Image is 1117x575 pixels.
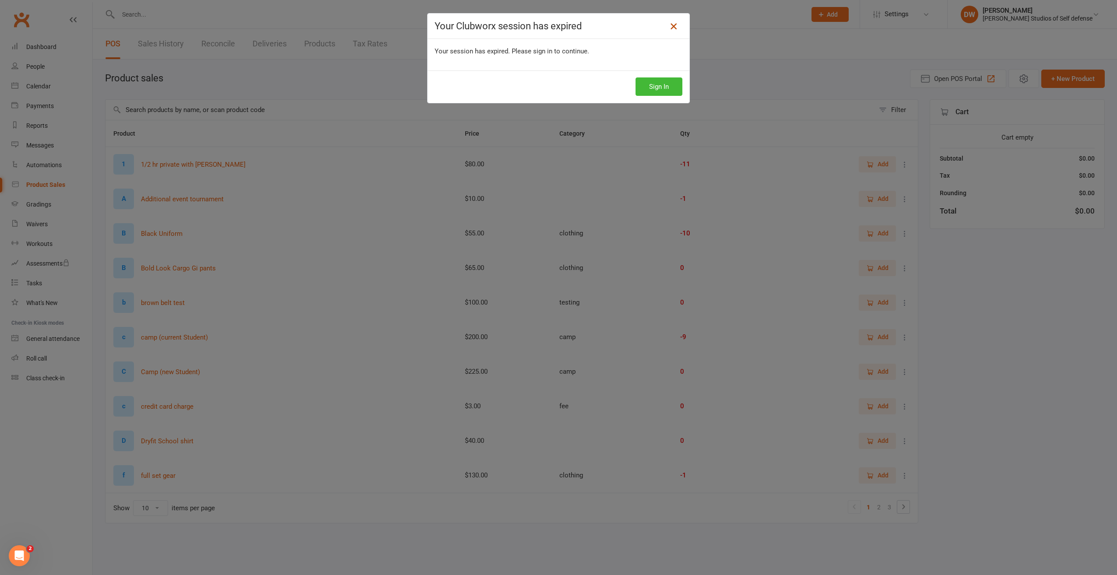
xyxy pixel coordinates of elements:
span: 2 [27,545,34,552]
button: Sign In [636,77,682,96]
iframe: Intercom live chat [9,545,30,566]
a: Close [667,19,681,33]
span: Your session has expired. Please sign in to continue. [435,47,589,55]
h4: Your Clubworx session has expired [435,21,682,32]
